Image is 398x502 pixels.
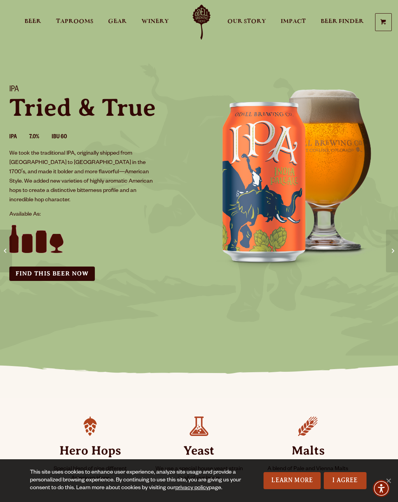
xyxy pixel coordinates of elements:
[154,436,244,465] strong: Yeast
[324,472,367,489] a: I Agree
[9,95,190,120] p: Tried & True
[9,210,190,220] p: Available As:
[276,5,311,40] a: Impact
[103,5,132,40] a: Gear
[29,132,52,143] li: 7.0%
[9,85,190,95] h1: IPA
[175,485,209,492] a: privacy policy
[19,5,46,40] a: Beer
[373,480,390,497] div: Accessibility Menu
[56,18,93,24] span: Taprooms
[9,267,95,281] a: Find this Beer Now
[141,18,169,24] span: Winery
[108,18,127,24] span: Gear
[136,5,174,40] a: Winery
[45,436,135,465] strong: Hero Hops
[199,76,398,275] img: IPA can and glass
[24,18,41,24] span: Beer
[9,132,29,143] li: IPA
[51,5,98,40] a: Taprooms
[281,18,306,24] span: Impact
[264,472,321,489] a: Learn More
[316,5,369,40] a: Beer Finder
[30,469,245,492] div: This site uses cookies to enhance user experience, analyze site usage and provide a personalized ...
[52,132,79,143] li: IBU 60
[321,18,364,24] span: Beer Finder
[9,149,154,205] p: We took the traditional IPA, originally shipped from [GEOGRAPHIC_DATA] to [GEOGRAPHIC_DATA] in th...
[263,436,353,465] strong: Malts
[187,5,216,40] a: Odell Home
[222,5,271,40] a: Our Story
[227,18,266,24] span: Our Story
